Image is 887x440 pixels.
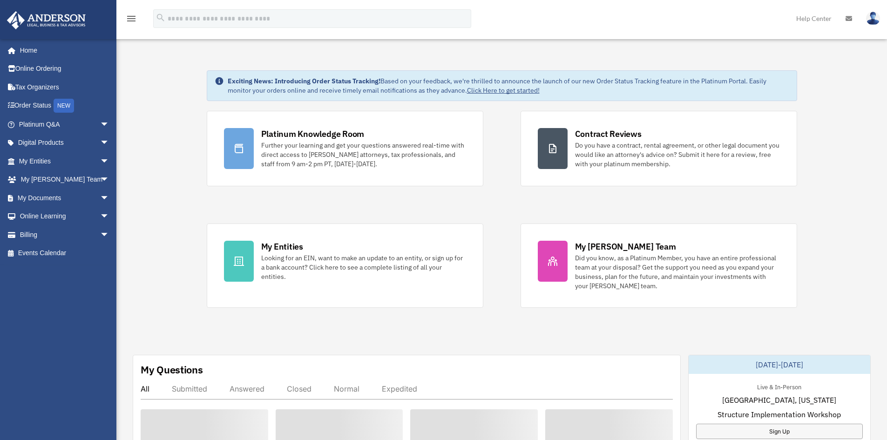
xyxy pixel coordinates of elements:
[261,128,365,140] div: Platinum Knowledge Room
[100,134,119,153] span: arrow_drop_down
[696,424,863,439] a: Sign Up
[100,152,119,171] span: arrow_drop_down
[230,384,264,393] div: Answered
[689,355,870,374] div: [DATE]-[DATE]
[261,253,466,281] div: Looking for an EIN, want to make an update to an entity, or sign up for a bank account? Click her...
[722,394,836,406] span: [GEOGRAPHIC_DATA], [US_STATE]
[7,207,123,226] a: Online Learningarrow_drop_down
[156,13,166,23] i: search
[7,152,123,170] a: My Entitiesarrow_drop_down
[287,384,311,393] div: Closed
[7,134,123,152] a: Digital Productsarrow_drop_down
[7,244,123,263] a: Events Calendar
[207,223,483,308] a: My Entities Looking for an EIN, want to make an update to an entity, or sign up for a bank accoun...
[7,170,123,189] a: My [PERSON_NAME] Teamarrow_drop_down
[141,363,203,377] div: My Questions
[467,86,540,95] a: Click Here to get started!
[7,41,119,60] a: Home
[866,12,880,25] img: User Pic
[575,241,676,252] div: My [PERSON_NAME] Team
[521,111,797,186] a: Contract Reviews Do you have a contract, rental agreement, or other legal document you would like...
[261,141,466,169] div: Further your learning and get your questions answered real-time with direct access to [PERSON_NAM...
[100,115,119,134] span: arrow_drop_down
[521,223,797,308] a: My [PERSON_NAME] Team Did you know, as a Platinum Member, you have an entire professional team at...
[207,111,483,186] a: Platinum Knowledge Room Further your learning and get your questions answered real-time with dire...
[7,96,123,115] a: Order StatusNEW
[228,76,789,95] div: Based on your feedback, we're thrilled to announce the launch of our new Order Status Tracking fe...
[261,241,303,252] div: My Entities
[228,77,380,85] strong: Exciting News: Introducing Order Status Tracking!
[575,141,780,169] div: Do you have a contract, rental agreement, or other legal document you would like an attorney's ad...
[7,115,123,134] a: Platinum Q&Aarrow_drop_down
[575,128,642,140] div: Contract Reviews
[750,381,809,391] div: Live & In-Person
[100,207,119,226] span: arrow_drop_down
[126,13,137,24] i: menu
[7,225,123,244] a: Billingarrow_drop_down
[4,11,88,29] img: Anderson Advisors Platinum Portal
[7,60,123,78] a: Online Ordering
[382,384,417,393] div: Expedited
[141,384,149,393] div: All
[54,99,74,113] div: NEW
[126,16,137,24] a: menu
[100,189,119,208] span: arrow_drop_down
[7,78,123,96] a: Tax Organizers
[7,189,123,207] a: My Documentsarrow_drop_down
[575,253,780,291] div: Did you know, as a Platinum Member, you have an entire professional team at your disposal? Get th...
[172,384,207,393] div: Submitted
[334,384,359,393] div: Normal
[100,170,119,190] span: arrow_drop_down
[100,225,119,244] span: arrow_drop_down
[718,409,841,420] span: Structure Implementation Workshop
